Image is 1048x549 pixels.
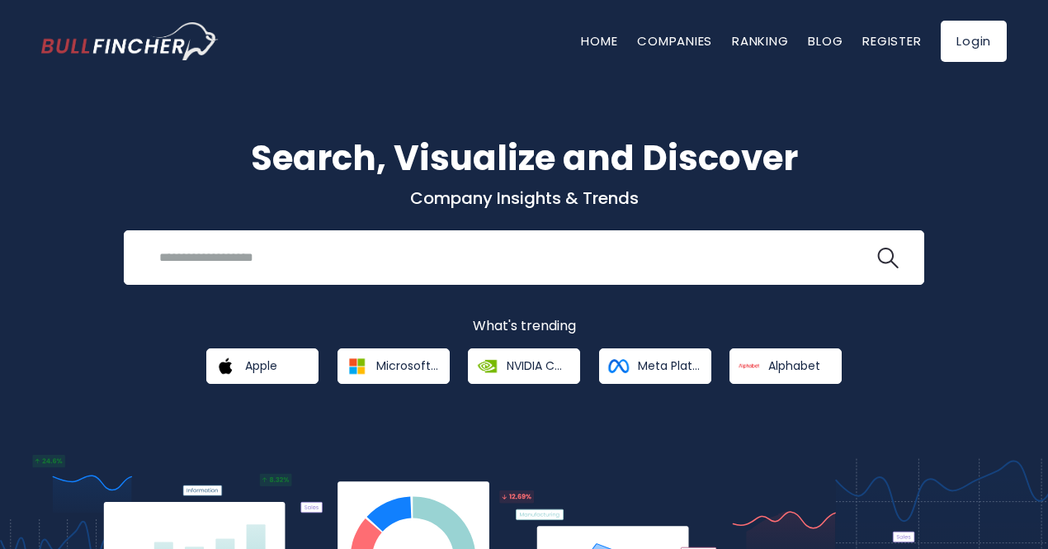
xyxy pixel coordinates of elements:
[941,21,1007,62] a: Login
[41,22,219,60] img: bullfincher logo
[41,22,219,60] a: Go to homepage
[507,358,569,373] span: NVIDIA Corporation
[808,32,843,50] a: Blog
[638,358,700,373] span: Meta Platforms
[468,348,580,384] a: NVIDIA Corporation
[41,187,1007,209] p: Company Insights & Trends
[877,248,899,269] img: search icon
[338,348,450,384] a: Microsoft Corporation
[206,348,319,384] a: Apple
[862,32,921,50] a: Register
[245,358,277,373] span: Apple
[581,32,617,50] a: Home
[41,132,1007,184] h1: Search, Visualize and Discover
[637,32,712,50] a: Companies
[732,32,788,50] a: Ranking
[599,348,711,384] a: Meta Platforms
[768,358,820,373] span: Alphabet
[41,318,1007,335] p: What's trending
[376,358,438,373] span: Microsoft Corporation
[729,348,842,384] a: Alphabet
